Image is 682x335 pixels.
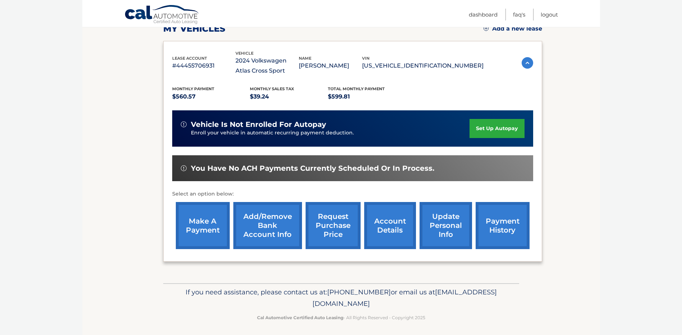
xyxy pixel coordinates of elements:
[191,129,470,137] p: Enroll your vehicle in automatic recurring payment deduction.
[250,92,328,102] p: $39.24
[306,202,361,249] a: request purchase price
[172,92,250,102] p: $560.57
[235,56,299,76] p: 2024 Volkswagen Atlas Cross Sport
[364,202,416,249] a: account details
[484,26,489,31] img: add.svg
[168,314,514,321] p: - All Rights Reserved - Copyright 2025
[233,202,302,249] a: Add/Remove bank account info
[362,61,484,71] p: [US_VEHICLE_IDENTIFICATION_NUMBER]
[172,61,235,71] p: #44455706931
[299,61,362,71] p: [PERSON_NAME]
[312,288,497,308] span: [EMAIL_ADDRESS][DOMAIN_NAME]
[541,9,558,20] a: Logout
[176,202,230,249] a: make a payment
[124,5,200,26] a: Cal Automotive
[172,190,533,198] p: Select an option below:
[181,121,187,127] img: alert-white.svg
[327,288,391,296] span: [PHONE_NUMBER]
[191,164,434,173] span: You have no ACH payments currently scheduled or in process.
[163,23,225,34] h2: my vehicles
[250,86,294,91] span: Monthly sales Tax
[257,315,343,320] strong: Cal Automotive Certified Auto Leasing
[469,9,498,20] a: Dashboard
[172,86,214,91] span: Monthly Payment
[470,119,524,138] a: set up autopay
[420,202,472,249] a: update personal info
[299,56,311,61] span: name
[362,56,370,61] span: vin
[181,165,187,171] img: alert-white.svg
[235,51,253,56] span: vehicle
[168,286,514,309] p: If you need assistance, please contact us at: or email us at
[172,56,207,61] span: lease account
[522,57,533,69] img: accordion-active.svg
[328,92,406,102] p: $599.81
[328,86,385,91] span: Total Monthly Payment
[476,202,530,249] a: payment history
[484,25,542,32] a: Add a new lease
[191,120,326,129] span: vehicle is not enrolled for autopay
[513,9,525,20] a: FAQ's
